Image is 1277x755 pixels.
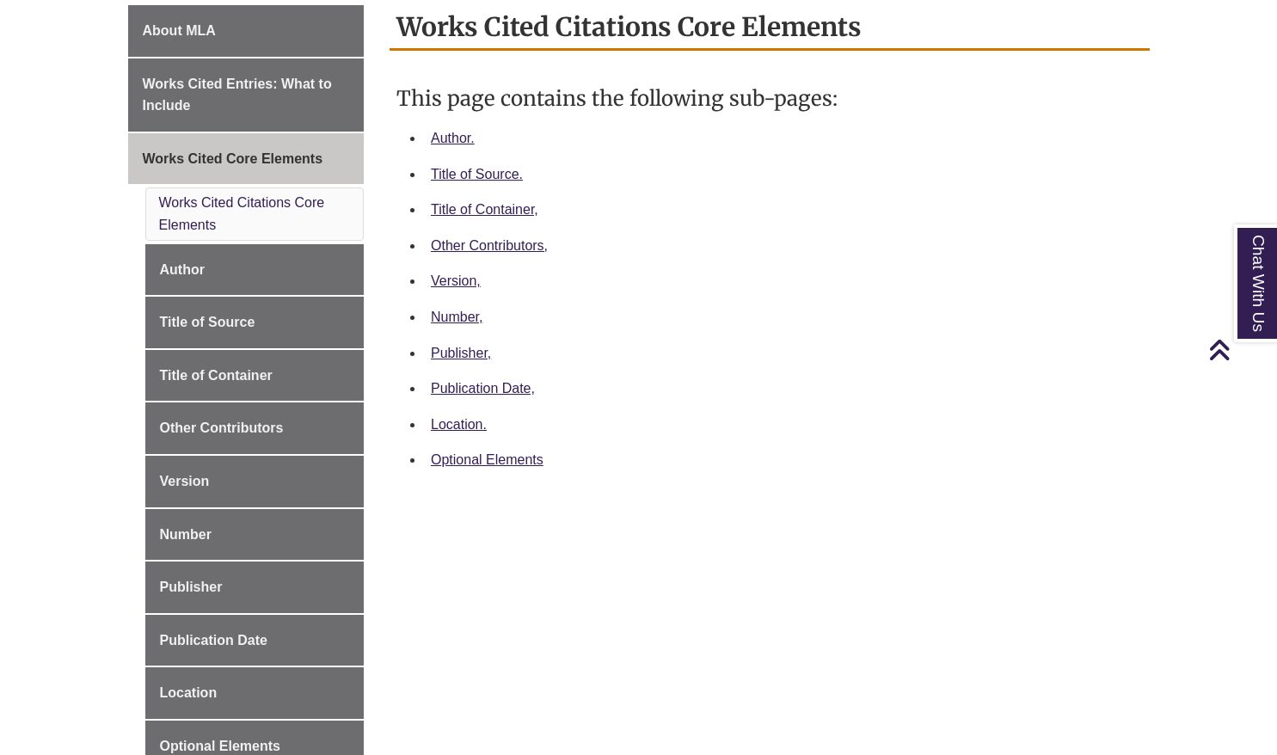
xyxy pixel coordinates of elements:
a: Title of Source [145,297,365,348]
span: Works Cited Core Elements [143,151,323,166]
a: Works Cited Citations Core Elements [159,195,325,232]
a: Location. [431,417,487,432]
a: Author. [431,131,475,145]
a: Other Contributors, [431,238,548,253]
a: Title of Source. [431,167,523,181]
a: Publisher [145,562,365,613]
a: Version, [431,273,481,288]
a: Number [145,509,365,561]
a: Location [145,667,365,719]
a: Version [145,456,365,507]
a: Publication Date, [431,381,535,396]
a: Publisher, [431,346,491,360]
a: Optional Elements [431,452,543,467]
a: About MLA [128,5,365,57]
a: Other Contributors [145,402,365,454]
a: Works Cited Entries: What to Include [128,58,365,132]
h3: This page contains the following sub-pages: [396,85,1143,112]
a: Publication Date [145,615,365,666]
span: Works Cited Entries: What to Include [143,77,332,114]
a: Title of Container [145,350,365,402]
a: Author [145,244,365,296]
span: About MLA [143,23,216,38]
a: Number, [431,310,482,324]
a: Works Cited Core Elements [128,133,365,185]
h2: Works Cited Citations Core Elements [390,5,1150,51]
a: Back to Top [1208,338,1273,361]
a: Title of Container, [431,202,538,217]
